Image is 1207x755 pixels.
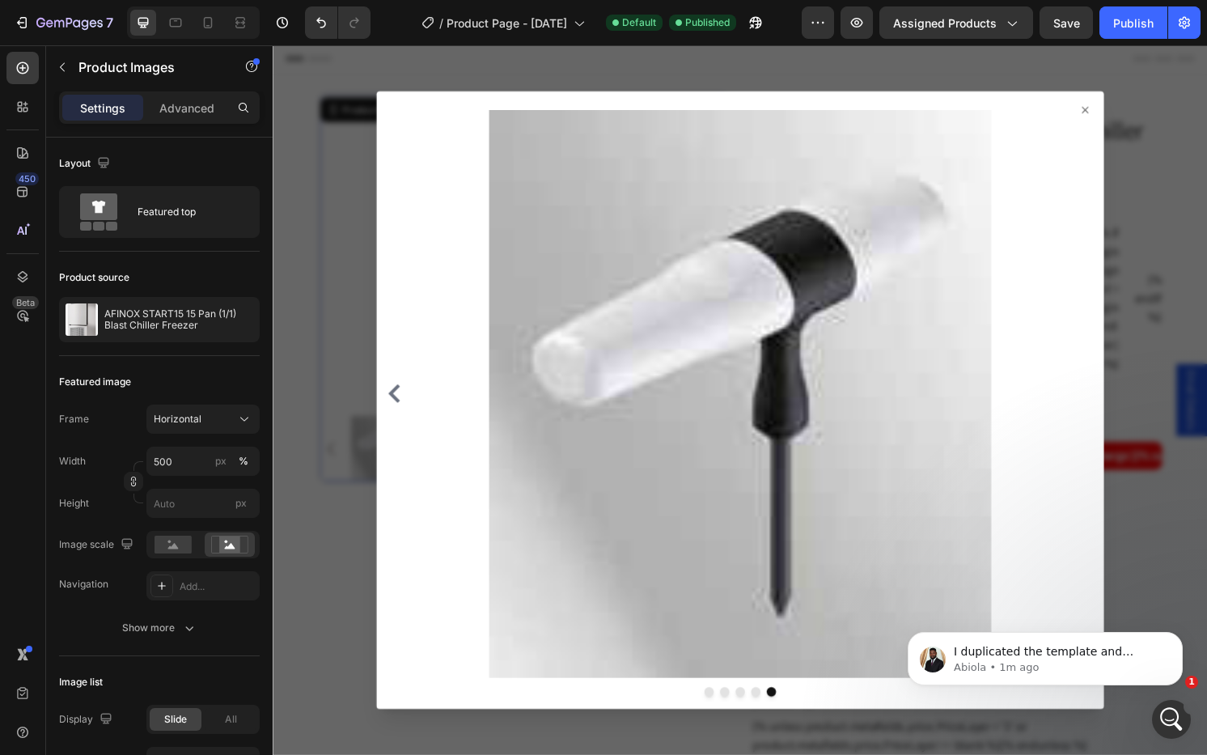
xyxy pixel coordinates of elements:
[15,172,39,185] div: 450
[104,308,253,331] p: AFINOX START15 15 Pan (1/1) Blast Chiller Freezer
[1185,676,1198,689] span: 1
[464,667,474,677] button: Dot
[59,534,137,556] div: Image scale
[122,620,197,636] div: Show more
[146,447,260,476] input: px%
[106,13,113,32] p: 7
[273,45,1207,755] iframe: Design area
[12,296,39,309] div: Beta
[59,675,103,689] div: Image list
[78,57,216,77] p: Product Images
[180,579,256,594] div: Add...
[622,15,656,30] span: Default
[59,613,260,643] button: Show more
[154,412,201,426] span: Horizontal
[159,100,214,117] p: Advanced
[1099,6,1167,39] button: Publish
[225,712,237,727] span: All
[146,489,260,518] input: px
[481,667,490,677] button: Dot
[234,452,253,471] button: px
[59,375,131,389] div: Featured image
[1152,700,1191,739] iframe: Intercom live chat
[59,454,86,469] label: Width
[439,15,443,32] span: /
[59,270,129,285] div: Product source
[1053,16,1080,30] span: Save
[6,6,121,39] button: 7
[211,452,231,471] button: %
[447,15,567,32] span: Product Page - [DATE]
[59,153,113,175] div: Layout
[239,454,248,469] div: %
[1040,6,1093,39] button: Save
[59,496,89,511] label: Height
[883,598,1207,711] iframe: Intercom notifications message
[305,6,371,39] div: Undo/Redo
[59,709,116,731] div: Display
[235,497,247,509] span: px
[215,454,227,469] div: px
[146,405,260,434] button: Horizontal
[448,667,458,677] button: Dot
[66,303,98,336] img: product feature img
[497,667,506,677] button: Dot
[59,577,108,592] div: Navigation
[164,712,187,727] span: Slide
[879,6,1033,39] button: Assigned Products
[513,667,523,677] button: Dot
[1113,15,1154,32] div: Publish
[138,193,236,231] div: Featured top
[893,15,997,32] span: Assigned Products
[59,412,89,426] label: Frame
[80,100,125,117] p: Settings
[685,15,730,30] span: Published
